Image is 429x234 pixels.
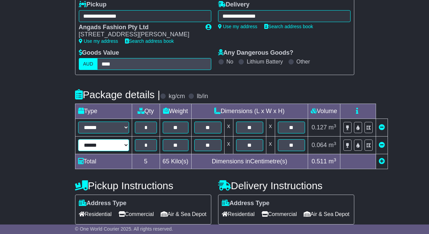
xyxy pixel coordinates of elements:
td: x [224,137,233,154]
td: Dimensions (L x W x H) [191,104,308,119]
span: Air & Sea Depot [161,209,207,219]
td: Type [75,104,132,119]
label: kg/cm [168,93,185,100]
span: 0.064 [311,142,327,148]
label: Address Type [79,200,127,207]
span: Air & Sea Depot [304,209,350,219]
td: Total [75,154,132,169]
td: x [266,137,275,154]
span: m [328,158,336,165]
label: Lithium Battery [247,58,283,65]
label: lb/in [197,93,208,100]
span: m [328,124,336,131]
a: Search address book [125,38,174,44]
span: Residential [222,209,255,219]
span: Residential [79,209,112,219]
div: [STREET_ADDRESS][PERSON_NAME] [79,31,199,38]
a: Remove this item [379,124,385,131]
h4: Package details | [75,89,160,100]
td: Kilo(s) [160,154,191,169]
label: Any Dangerous Goods? [218,49,293,57]
sup: 3 [334,157,336,162]
a: Search address book [264,24,313,29]
sup: 3 [334,123,336,128]
span: 0.127 [311,124,327,131]
td: 5 [132,154,160,169]
h4: Delivery Instructions [218,180,354,191]
span: © One World Courier 2025. All rights reserved. [75,226,173,232]
span: 65 [163,158,169,165]
span: Commercial [119,209,154,219]
a: Add new item [379,158,385,165]
td: Volume [308,104,340,119]
td: Qty [132,104,160,119]
td: Weight [160,104,191,119]
span: Commercial [262,209,297,219]
h4: Pickup Instructions [75,180,211,191]
label: Address Type [222,200,270,207]
label: Delivery [218,1,250,8]
span: 0.511 [311,158,327,165]
td: x [224,119,233,137]
span: m [328,142,336,148]
label: Pickup [79,1,107,8]
a: Use my address [79,38,118,44]
td: Dimensions in Centimetre(s) [191,154,308,169]
label: No [227,58,233,65]
a: Remove this item [379,142,385,148]
a: Use my address [218,24,257,29]
td: x [266,119,275,137]
label: AUD [79,58,98,70]
label: Goods Value [79,49,119,57]
div: Angads Fashion Pty Ltd [79,24,199,31]
label: Other [297,58,310,65]
sup: 3 [334,141,336,146]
